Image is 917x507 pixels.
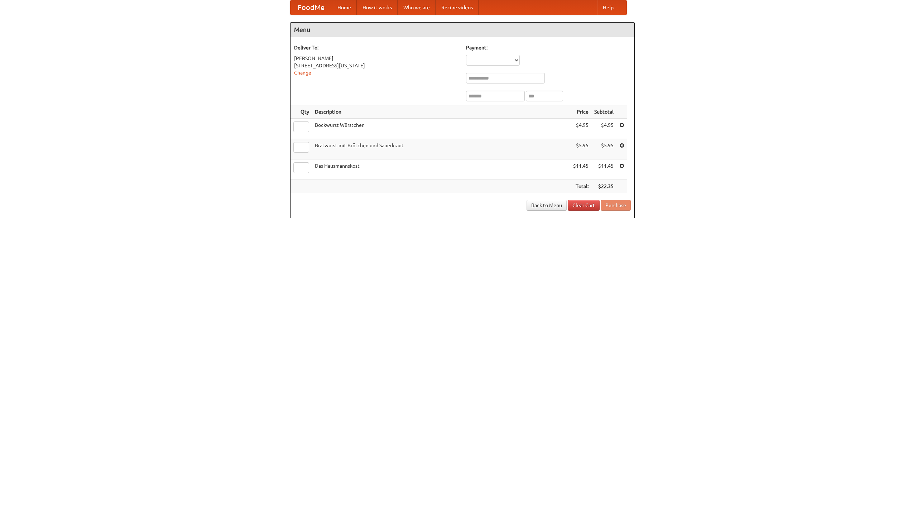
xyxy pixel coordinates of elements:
[312,139,570,159] td: Bratwurst mit Brötchen und Sauerkraut
[570,139,591,159] td: $5.95
[591,180,616,193] th: $22.35
[312,119,570,139] td: Bockwurst Würstchen
[398,0,436,15] a: Who we are
[527,200,567,211] a: Back to Menu
[570,180,591,193] th: Total:
[591,105,616,119] th: Subtotal
[312,159,570,180] td: Das Hausmannskost
[332,0,357,15] a: Home
[436,0,479,15] a: Recipe videos
[294,44,459,51] h5: Deliver To:
[466,44,631,51] h5: Payment:
[294,70,311,76] a: Change
[570,105,591,119] th: Price
[570,119,591,139] td: $4.95
[312,105,570,119] th: Description
[591,159,616,180] td: $11.45
[291,0,332,15] a: FoodMe
[591,119,616,139] td: $4.95
[294,62,459,69] div: [STREET_ADDRESS][US_STATE]
[294,55,459,62] div: [PERSON_NAME]
[570,159,591,180] td: $11.45
[601,200,631,211] button: Purchase
[291,105,312,119] th: Qty
[291,23,634,37] h4: Menu
[357,0,398,15] a: How it works
[591,139,616,159] td: $5.95
[568,200,600,211] a: Clear Cart
[597,0,619,15] a: Help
